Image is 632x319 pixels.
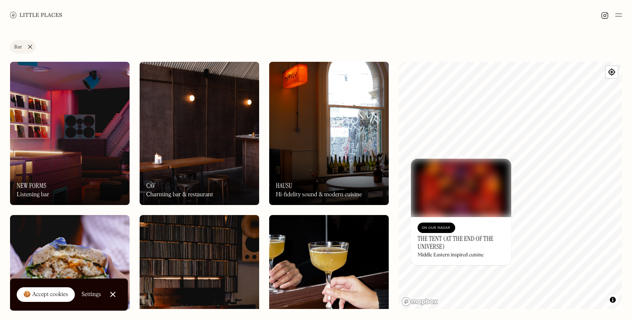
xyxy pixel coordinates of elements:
a: HausuHausuHausuHi-fidelity sound & modern cuisine [269,62,389,205]
a: Mapbox homepage [401,297,438,306]
h3: The Tent (at the End of the Universe) [418,235,505,251]
a: New FormsNew FormsNew FormsListening bar [10,62,130,205]
a: Close Cookie Popup [104,286,121,303]
canvas: Map [399,62,622,309]
a: Settings [82,285,101,304]
div: Settings [82,291,101,297]
a: The Tent (at the End of the Universe)The Tent (at the End of the Universe)On Our RadarThe Tent (a... [411,159,511,265]
div: Hi-fidelity sound & modern cuisine [276,191,362,198]
img: Hausu [269,62,389,205]
a: CâvCâvCâvCharming bar & restaurant [140,62,259,205]
h3: Câv [146,182,155,190]
div: Listening bar [17,191,49,198]
img: The Tent (at the End of the Universe) [411,159,511,217]
button: Toggle attribution [608,295,618,305]
span: Toggle attribution [610,295,615,304]
a: 🍪 Accept cookies [17,287,75,302]
div: 🍪 Accept cookies [23,291,68,299]
div: Bar [14,45,22,50]
h3: New Forms [17,182,46,190]
img: Câv [140,62,259,205]
h3: Hausu [276,182,293,190]
div: Middle Eastern inspired cuisine [418,252,484,258]
img: New Forms [10,62,130,205]
div: On Our Radar [422,224,451,232]
a: Bar [10,40,36,53]
button: Find my location [606,66,618,78]
div: Charming bar & restaurant [146,191,213,198]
